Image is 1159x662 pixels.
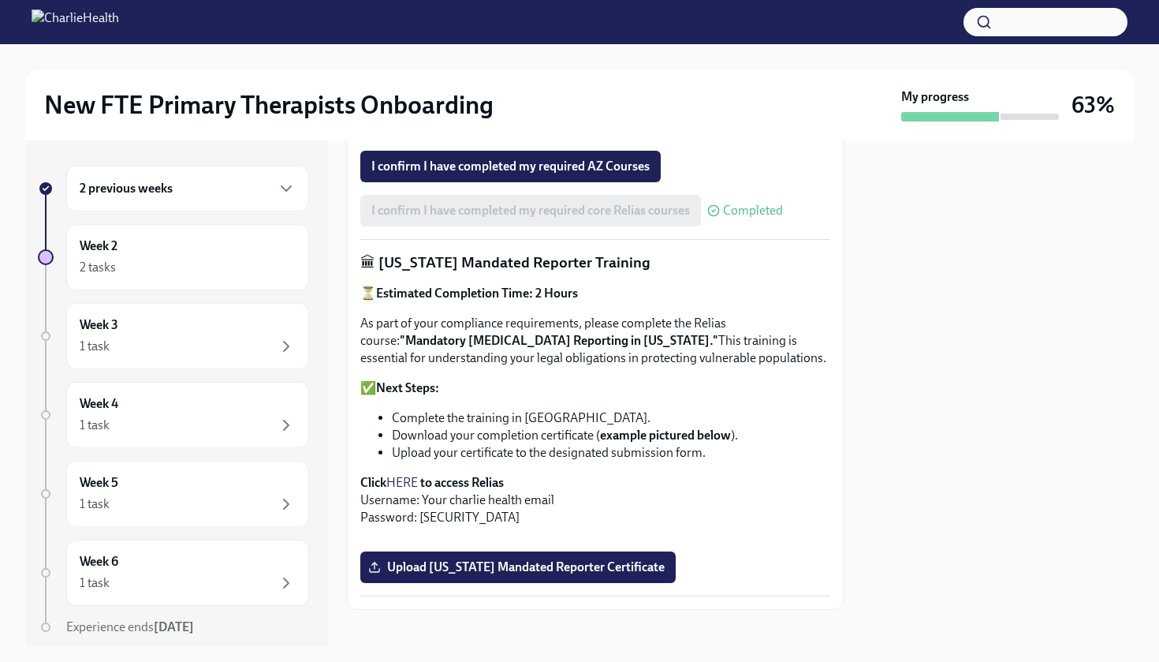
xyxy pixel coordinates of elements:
a: Week 31 task [38,303,309,369]
p: 🏛 [US_STATE] Mandated Reporter Training [360,252,830,273]
strong: My progress [901,88,969,106]
li: Complete the training in [GEOGRAPHIC_DATA]. [392,410,830,427]
h6: 2 previous weeks [80,180,173,197]
p: ✅ [360,380,830,397]
a: Week 41 task [38,382,309,448]
strong: Estimated Completion Time: 2 Hours [376,286,578,301]
a: Week 61 task [38,540,309,606]
img: CharlieHealth [32,9,119,35]
span: Completed [723,204,783,217]
div: 1 task [80,496,110,513]
label: Upload [US_STATE] Mandated Reporter Certificate [360,552,676,583]
h6: Week 2 [80,237,117,255]
div: 1 task [80,574,110,592]
h6: Week 3 [80,316,118,334]
strong: Next Steps: [376,380,439,395]
div: 1 task [80,417,110,434]
span: I confirm I have completed my required AZ Courses [371,159,650,174]
strong: to access Relias [420,475,504,490]
p: ⏳ [360,285,830,302]
strong: Click [360,475,386,490]
h6: Week 5 [80,474,118,492]
strong: example pictured below [600,428,731,443]
a: Week 51 task [38,461,309,527]
a: HERE [386,475,418,490]
h6: Week 6 [80,553,118,570]
span: Upload [US_STATE] Mandated Reporter Certificate [371,559,665,575]
li: Upload your certificate to the designated submission form. [392,444,830,462]
p: Username: Your charlie health email Password: [SECURITY_DATA] [360,474,830,526]
li: Download your completion certificate ( ). [392,427,830,444]
button: I confirm I have completed my required AZ Courses [360,151,661,182]
h3: 63% [1071,91,1115,119]
div: 1 task [80,338,110,355]
span: Experience ends [66,619,194,634]
div: 2 previous weeks [66,166,309,211]
a: Week 22 tasks [38,224,309,290]
strong: "Mandatory [MEDICAL_DATA] Reporting in [US_STATE]." [400,333,718,348]
div: 2 tasks [80,259,116,276]
h2: New FTE Primary Therapists Onboarding [44,89,494,121]
strong: [DATE] [154,619,194,634]
h6: Week 4 [80,395,118,413]
p: As part of your compliance requirements, please complete the Relias course: This training is esse... [360,315,830,367]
